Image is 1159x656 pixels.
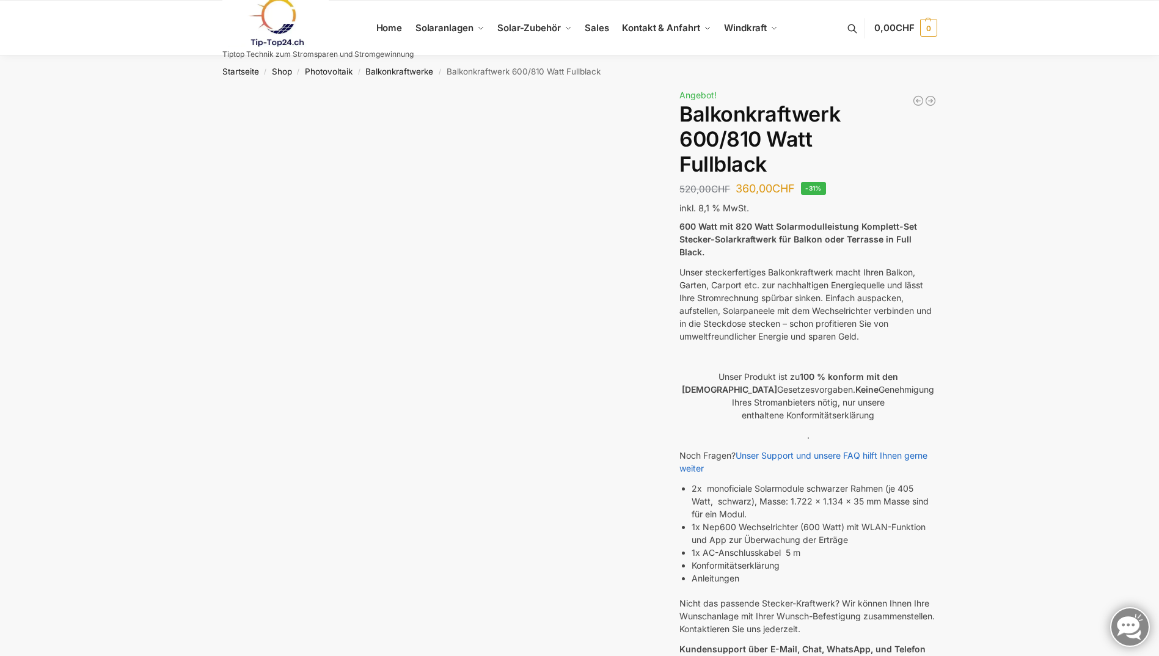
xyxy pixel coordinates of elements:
a: Balkonkraftwerk 405/600 Watt erweiterbar [924,95,937,107]
span: inkl. 8,1 % MwSt. [679,203,749,213]
p: . [679,429,937,442]
bdi: 360,00 [736,182,795,195]
strong: 600 Watt mit 820 Watt Solarmodulleistung Komplett-Set Stecker-Solarkraftwerk für Balkon oder Terr... [679,221,917,257]
p: Tiptop Technik zum Stromsparen und Stromgewinnung [222,51,414,58]
li: 1x Nep600 Wechselrichter (600 Watt) mit WLAN-Funktion und App zur Überwachung der Erträge [692,520,937,546]
span: Windkraft [724,22,767,34]
li: 2x monoficiale Solarmodule schwarzer Rahmen (je 405 Watt, schwarz), Masse: 1.722 x 1.134 x 35 mm ... [692,482,937,520]
span: Solaranlagen [415,22,473,34]
li: Anleitungen [692,572,937,585]
a: Unser Support und unsere FAQ hilft Ihnen gerne weiter [679,450,927,473]
span: -31% [801,182,826,195]
li: 1x AC-Anschlusskabel 5 m [692,546,937,559]
p: Unser steckerfertiges Balkonkraftwerk macht Ihren Balkon, Garten, Carport etc. zur nachhaltigen E... [679,266,937,343]
a: Sales [580,1,614,56]
span: 0 [920,20,937,37]
p: Noch Fragen? [679,449,937,475]
a: Solar-Zubehör [492,1,577,56]
a: Kontakt & Anfahrt [617,1,716,56]
a: Balkonkraftwerk 445/600 Watt Bificial [912,95,924,107]
span: / [353,67,365,77]
a: Solaranlagen [410,1,489,56]
strong: 100 % konform mit den [DEMOGRAPHIC_DATA] [682,371,898,395]
span: Solar-Zubehör [497,22,561,34]
span: Angebot! [679,90,717,100]
a: Startseite [222,67,259,76]
span: / [259,67,272,77]
span: CHF [711,183,730,195]
nav: Breadcrumb [200,56,959,87]
a: Shop [272,67,292,76]
strong: Keine [855,384,879,395]
a: Windkraft [719,1,783,56]
span: Sales [585,22,609,34]
span: CHF [896,22,915,34]
h1: Balkonkraftwerk 600/810 Watt Fullblack [679,102,937,177]
span: CHF [772,182,795,195]
span: / [433,67,446,77]
a: Balkonkraftwerke [365,67,433,76]
span: Kontakt & Anfahrt [622,22,700,34]
li: Konformitätserklärung [692,559,937,572]
a: Photovoltaik [305,67,353,76]
a: 0,00CHF 0 [874,10,937,46]
p: Nicht das passende Stecker-Kraftwerk? Wir können Ihnen Ihre Wunschanlage mit Ihrer Wunsch-Befesti... [679,597,937,635]
bdi: 520,00 [679,183,730,195]
span: 0,00 [874,22,914,34]
p: Unser Produkt ist zu Gesetzesvorgaben. Genehmigung Ihres Stromanbieters nötig, nur unsere enthalt... [679,370,937,421]
span: / [292,67,305,77]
